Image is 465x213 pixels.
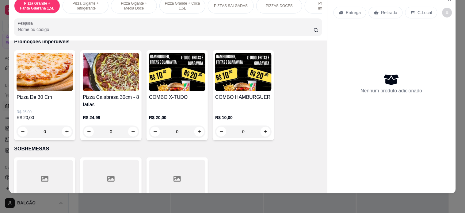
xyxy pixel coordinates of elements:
p: C.Local [418,10,432,16]
p: Pizza Grande + Fanta Guaraná 1,5L [19,1,55,11]
h4: Pizza De 30 Cm [17,94,73,101]
p: Promoções Imperdíveis [14,38,322,45]
p: PIZZAS SALGADAS [214,3,248,8]
h4: Pizza Calabresa 30cm - 8 fatias [83,94,139,108]
img: product-image [149,53,205,91]
p: Retirada [381,10,398,16]
p: Pizza Gigante + Media Doce [116,1,152,11]
p: SOBREMESAS [14,145,322,153]
p: R$ 20,00 [149,114,205,121]
p: Promoções Imperdíveis [310,1,345,11]
label: Pesquisa [18,21,35,26]
button: decrease-product-quantity [442,8,452,17]
img: product-image [17,53,73,91]
p: R$ 25,00 [17,110,73,114]
p: PIZZAS DOCES [266,3,293,8]
button: decrease-product-quantity [84,127,94,137]
h4: COMBO X-TUDO [149,94,205,101]
input: Pesquisa [18,26,314,33]
p: R$ 20,00 [17,114,73,121]
button: increase-product-quantity [128,127,138,137]
p: Nenhum produto adicionado [361,87,422,95]
h4: COMBO HAMBURGUER [215,94,272,101]
p: Pizza Grande + Coca 1,5L [165,1,200,11]
p: Entrega [346,10,361,16]
img: product-image [215,53,272,91]
img: product-image [83,53,139,91]
p: Pizza Gigante + Refrigerante [68,1,103,11]
p: R$ 24,99 [83,114,139,121]
p: R$ 10,00 [215,114,272,121]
